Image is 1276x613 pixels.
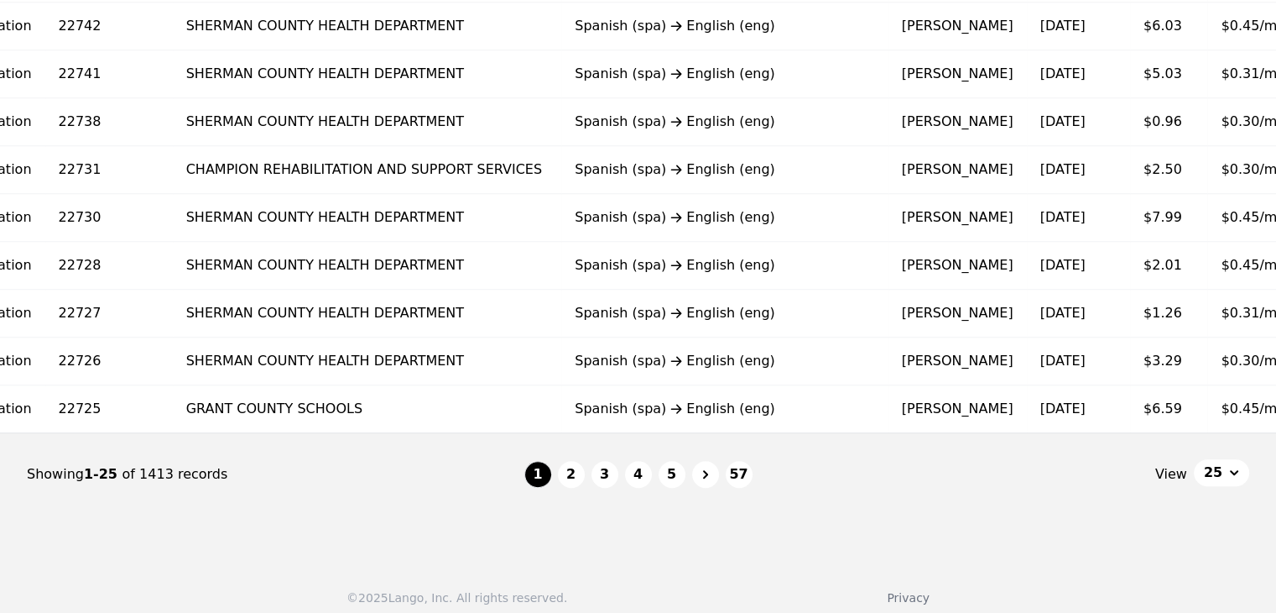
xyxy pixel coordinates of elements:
[575,303,874,323] div: Spanish (spa) English (eng)
[1040,161,1086,177] time: [DATE]
[27,433,1249,516] nav: Page navigation
[888,3,1027,50] td: [PERSON_NAME]
[1040,257,1086,273] time: [DATE]
[1040,18,1086,34] time: [DATE]
[45,146,173,194] td: 22731
[45,338,173,385] td: 22726
[173,242,562,290] td: SHERMAN COUNTY HEALTH DEPARTMENT
[888,98,1027,146] td: [PERSON_NAME]
[1040,113,1086,129] time: [DATE]
[1040,305,1086,321] time: [DATE]
[1130,194,1208,242] td: $7.99
[45,290,173,338] td: 22727
[45,98,173,146] td: 22738
[575,255,874,275] div: Spanish (spa) English (eng)
[575,399,874,419] div: Spanish (spa) English (eng)
[45,385,173,433] td: 22725
[575,207,874,228] div: Spanish (spa) English (eng)
[888,194,1027,242] td: [PERSON_NAME]
[575,160,874,180] div: Spanish (spa) English (eng)
[173,3,562,50] td: SHERMAN COUNTY HEALTH DEPARTMENT
[659,461,685,488] button: 5
[726,461,753,488] button: 57
[84,466,122,482] span: 1-25
[558,461,585,488] button: 2
[1130,50,1208,98] td: $5.03
[591,461,618,488] button: 3
[888,385,1027,433] td: [PERSON_NAME]
[45,50,173,98] td: 22741
[1194,459,1249,486] button: 25
[173,146,562,194] td: CHAMPION REHABILITATION AND SUPPORT SERVICES
[575,16,874,36] div: Spanish (spa) English (eng)
[346,589,567,606] div: © 2025 Lango, Inc. All rights reserved.
[173,290,562,338] td: SHERMAN COUNTY HEALTH DEPARTMENT
[1040,209,1086,225] time: [DATE]
[1155,464,1187,485] span: View
[1040,65,1086,81] time: [DATE]
[1040,401,1086,417] time: [DATE]
[888,146,1027,194] td: [PERSON_NAME]
[173,98,562,146] td: SHERMAN COUNTY HEALTH DEPARTMENT
[27,464,524,485] div: Showing of 1413 records
[1040,353,1086,369] time: [DATE]
[45,194,173,242] td: 22730
[1130,290,1208,338] td: $1.26
[173,50,562,98] td: SHERMAN COUNTY HEALTH DEPARTMENT
[173,385,562,433] td: GRANT COUNTY SCHOOLS
[45,3,173,50] td: 22742
[45,242,173,290] td: 22728
[173,194,562,242] td: SHERMAN COUNTY HEALTH DEPARTMENT
[575,112,874,132] div: Spanish (spa) English (eng)
[1130,146,1208,194] td: $2.50
[887,591,930,605] a: Privacy
[1204,463,1222,483] span: 25
[1130,338,1208,385] td: $3.29
[1130,385,1208,433] td: $6.59
[888,50,1027,98] td: [PERSON_NAME]
[888,290,1027,338] td: [PERSON_NAME]
[888,242,1027,290] td: [PERSON_NAME]
[173,338,562,385] td: SHERMAN COUNTY HEALTH DEPARTMENT
[1130,242,1208,290] td: $2.01
[1130,3,1208,50] td: $6.03
[888,338,1027,385] td: [PERSON_NAME]
[575,64,874,84] div: Spanish (spa) English (eng)
[1130,98,1208,146] td: $0.96
[575,351,874,371] div: Spanish (spa) English (eng)
[625,461,652,488] button: 4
